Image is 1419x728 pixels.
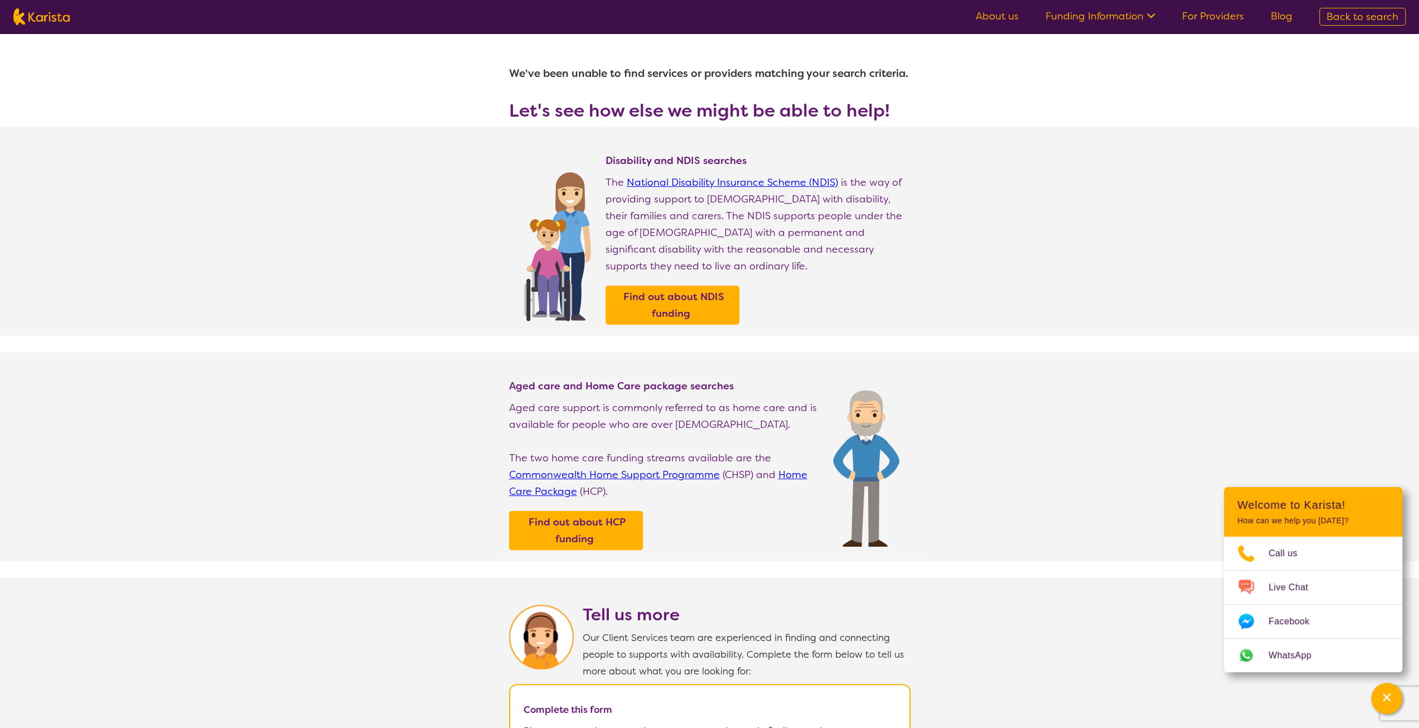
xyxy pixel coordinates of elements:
[529,515,626,546] b: Find out about HCP funding
[13,8,70,25] img: Karista logo
[583,629,911,679] p: Our Client Services team are experienced in finding and connecting people to supports with availa...
[509,399,822,433] p: Aged care support is commonly referred to as home care and is available for people who are over [...
[833,390,899,547] img: Find Age care and home care package services and providers
[1237,516,1389,525] p: How can we help you [DATE]?
[1371,683,1402,714] button: Channel Menu
[623,290,724,320] b: Find out about NDIS funding
[1268,579,1321,596] span: Live Chat
[1224,639,1402,672] a: Web link opens in a new tab.
[524,703,612,716] b: Complete this form
[608,288,737,322] a: Find out about NDIS funding
[606,174,911,274] p: The is the way of providing support to [DEMOGRAPHIC_DATA] with disability, their families and car...
[583,605,911,625] h2: Tell us more
[509,468,720,481] a: Commonwealth Home Support Programme
[520,165,594,321] img: Find NDIS and Disability services and providers
[627,176,838,189] a: National Disability Insurance Scheme (NDIS)
[1319,8,1406,26] a: Back to search
[1268,647,1325,664] span: WhatsApp
[509,379,822,393] h4: Aged care and Home Care package searches
[1271,9,1292,23] a: Blog
[606,154,911,167] h4: Disability and NDIS searches
[1045,9,1155,23] a: Funding Information
[509,605,574,669] img: Karista Client Service
[1224,537,1402,672] ul: Choose channel
[509,450,822,500] p: The two home care funding streams available are the (CHSP) and (HCP).
[1326,10,1398,23] span: Back to search
[1224,487,1402,672] div: Channel Menu
[1237,498,1389,512] h2: Welcome to Karista!
[512,514,640,547] a: Find out about HCP funding
[1268,613,1323,630] span: Facebook
[1268,545,1311,562] span: Call us
[1182,9,1244,23] a: For Providers
[509,60,911,87] h1: We've been unable to find services or providers matching your search criteria.
[976,9,1019,23] a: About us
[509,100,911,120] h3: Let's see how else we might be able to help!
